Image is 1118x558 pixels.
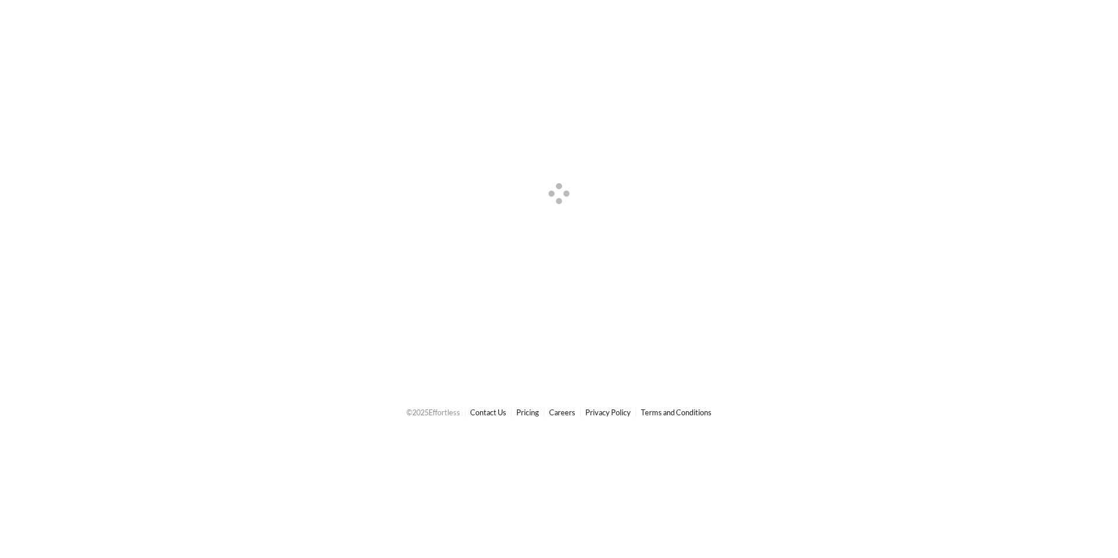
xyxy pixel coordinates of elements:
[406,408,460,417] span: © 2025 Effortless
[470,408,506,417] a: Contact Us
[585,408,631,417] a: Privacy Policy
[516,408,539,417] a: Pricing
[549,408,575,417] a: Careers
[641,408,712,417] a: Terms and Conditions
